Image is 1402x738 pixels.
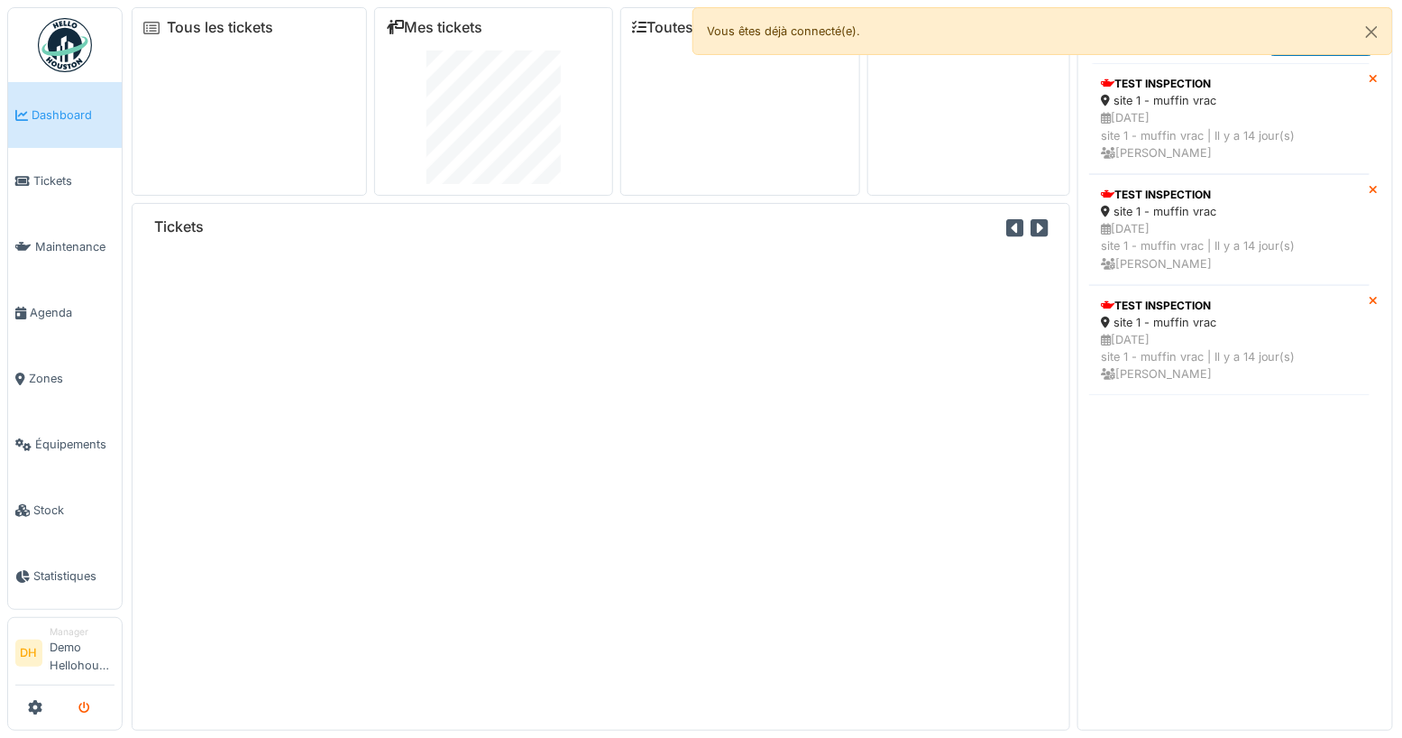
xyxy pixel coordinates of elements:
span: Agenda [30,304,115,321]
h6: Tickets [154,218,204,235]
span: Stock [33,502,115,519]
div: [DATE] site 1 - muffin vrac | Il y a 14 jour(s) [PERSON_NAME] [1101,220,1358,272]
a: TEST INSPECTION site 1 - muffin vrac [DATE]site 1 - muffin vrac | Il y a 14 jour(s) [PERSON_NAME] [1089,285,1370,396]
div: [DATE] site 1 - muffin vrac | Il y a 14 jour(s) [PERSON_NAME] [1101,331,1358,383]
a: Maintenance [8,214,122,280]
span: Maintenance [35,238,115,255]
a: Toutes les tâches [632,19,766,36]
div: site 1 - muffin vrac [1101,203,1358,220]
a: Tous les tickets [167,19,273,36]
span: Dashboard [32,106,115,124]
div: TEST INSPECTION [1101,187,1358,203]
div: Manager [50,625,115,639]
a: Stock [8,477,122,543]
a: TEST INSPECTION site 1 - muffin vrac [DATE]site 1 - muffin vrac | Il y a 14 jour(s) [PERSON_NAME] [1089,174,1370,285]
div: TEST INSPECTION [1101,298,1358,314]
div: site 1 - muffin vrac [1101,314,1358,331]
span: Tickets [33,172,115,189]
button: Close [1352,8,1392,56]
div: Vous êtes déjà connecté(e). [692,7,1394,55]
a: DH ManagerDemo Hellohouston [15,625,115,686]
a: Statistiques [8,543,122,609]
div: site 1 - muffin vrac [1101,92,1358,109]
span: Statistiques [33,567,115,585]
a: Tickets [8,148,122,214]
li: Demo Hellohouston [50,625,115,681]
a: Agenda [8,280,122,346]
img: Badge_color-CXgf-gQk.svg [38,18,92,72]
div: TEST INSPECTION [1101,76,1358,92]
a: Équipements [8,411,122,477]
li: DH [15,640,42,667]
div: [DATE] site 1 - muffin vrac | Il y a 14 jour(s) [PERSON_NAME] [1101,109,1358,161]
span: Zones [29,370,115,387]
span: Équipements [35,436,115,453]
a: Dashboard [8,82,122,148]
a: Mes tickets [386,19,482,36]
a: Zones [8,346,122,411]
a: TEST INSPECTION site 1 - muffin vrac [DATE]site 1 - muffin vrac | Il y a 14 jour(s) [PERSON_NAME] [1089,63,1370,174]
